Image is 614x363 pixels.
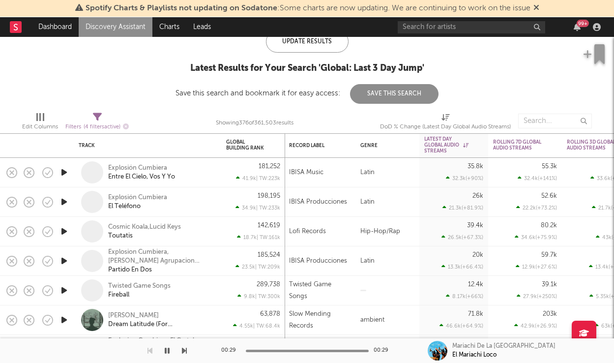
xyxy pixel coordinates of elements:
[515,234,557,241] div: 34.6k ( +75.9 % )
[439,323,483,329] div: 46.6k ( +64.9 % )
[380,109,511,137] div: DoD % Change (Latest Day Global Audio Streams)
[108,193,167,202] a: Explosión Cumbiera
[577,20,589,27] div: 99 +
[289,255,347,267] div: IBISA Producciones
[226,293,280,300] div: 9.8k | TW: 300k
[259,163,280,170] div: 181,252
[472,193,483,199] div: 26k
[258,222,280,229] div: 142,619
[31,17,79,37] a: Dashboard
[541,252,557,258] div: 59.7k
[65,121,129,133] div: Filters
[108,266,152,274] a: Partido En Dos
[360,143,409,149] div: Genre
[467,222,483,229] div: 39.4k
[221,345,241,357] div: 00:29
[574,23,581,31] button: 99+
[355,158,419,187] div: Latin
[216,117,293,129] div: Showing 376 of 361,503 results
[258,193,280,199] div: 198,195
[175,62,439,74] div: Latest Results for Your Search ' Global: Last 3 Day Jump '
[355,246,419,276] div: Latin
[226,264,280,270] div: 23.5k | TW: 209k
[108,282,171,291] a: Twisted Game Songs
[380,121,511,133] div: DoD % Change (Latest Day Global Audio Streams)
[216,109,293,137] div: Showing 376 of 361,503 results
[79,143,211,149] div: Track
[108,223,181,232] a: Cosmic Koala,Lucid Keys
[226,139,265,151] div: Global Building Rank
[22,109,58,137] div: Edit Columns
[398,21,545,33] input: Search for artists
[175,90,439,97] div: Save this search and bookmark it for easy access:
[518,175,557,181] div: 32.4k ( +141 % )
[468,311,483,317] div: 71.8k
[108,173,175,181] a: Entre El Cielo, Vos Y Yo
[514,323,557,329] div: 42.9k ( +26.9 % )
[516,205,557,211] div: 22.2k ( +73.2 % )
[226,234,280,241] div: 18.7k | TW: 161k
[289,279,351,302] div: Twisted Game Songs
[350,84,439,104] button: Save This Search
[226,175,280,181] div: 41.9k | TW: 223k
[108,311,159,320] a: [PERSON_NAME]
[108,291,129,300] a: Fireball
[266,30,349,53] div: Update Results
[289,196,347,208] div: IBISA Producciones
[108,164,167,173] a: Explosión Cumbiera
[542,281,557,288] div: 39.1k
[108,320,214,329] a: Dream Latitude (For [PERSON_NAME])
[108,202,141,211] a: El Teléfono
[441,264,483,270] div: 13.3k ( +66.4 % )
[289,308,351,332] div: Slow Mending Records
[452,351,497,360] div: El Mariachi Loco
[516,264,557,270] div: 12.9k ( +27.6 % )
[533,4,539,12] span: Dismiss
[493,139,542,151] div: Rolling 7D Global Audio Streams
[86,4,277,12] span: Spotify Charts & Playlists not updating on Sodatone
[542,163,557,170] div: 55.3k
[517,293,557,300] div: 27.9k ( +250 % )
[84,124,120,130] span: ( 4 filters active)
[226,323,280,329] div: 4.55k | TW: 68.4k
[441,234,483,241] div: 26.5k ( +67.3 % )
[226,205,280,211] div: 34.9k | TW: 233k
[374,345,393,357] div: 00:29
[541,222,557,229] div: 80.2k
[289,143,336,149] div: Record Label
[468,281,483,288] div: 12.4k
[152,17,186,37] a: Charts
[289,167,323,179] div: IBISA Music
[468,163,483,170] div: 35.8k
[541,193,557,199] div: 52.6k
[108,248,214,266] a: Explosion Cumbiera, [PERSON_NAME] Agrupacion [PERSON_NAME], El Cartel Q´mbiero
[108,232,133,241] a: Toutatis
[472,252,483,258] div: 20k
[424,136,468,154] div: Latest Day Global Audio Streams
[442,205,483,211] div: 21.3k ( +81.9 % )
[108,336,214,354] a: Explosion Cumbiera, El Cartel Q'Mbiero, [PERSON_NAME] Agrupacion [PERSON_NAME]
[86,4,530,12] span: : Some charts are now updating. We are continuing to work on the issue
[355,305,419,335] div: ambient
[257,281,280,288] div: 289,738
[355,187,419,217] div: Latin
[65,109,129,137] div: Filters(4 filters active)
[22,121,58,133] div: Edit Columns
[446,293,483,300] div: 8.17k ( +66 % )
[355,217,419,246] div: Hip-Hop/Rap
[79,17,152,37] a: Discovery Assistant
[258,252,280,258] div: 185,524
